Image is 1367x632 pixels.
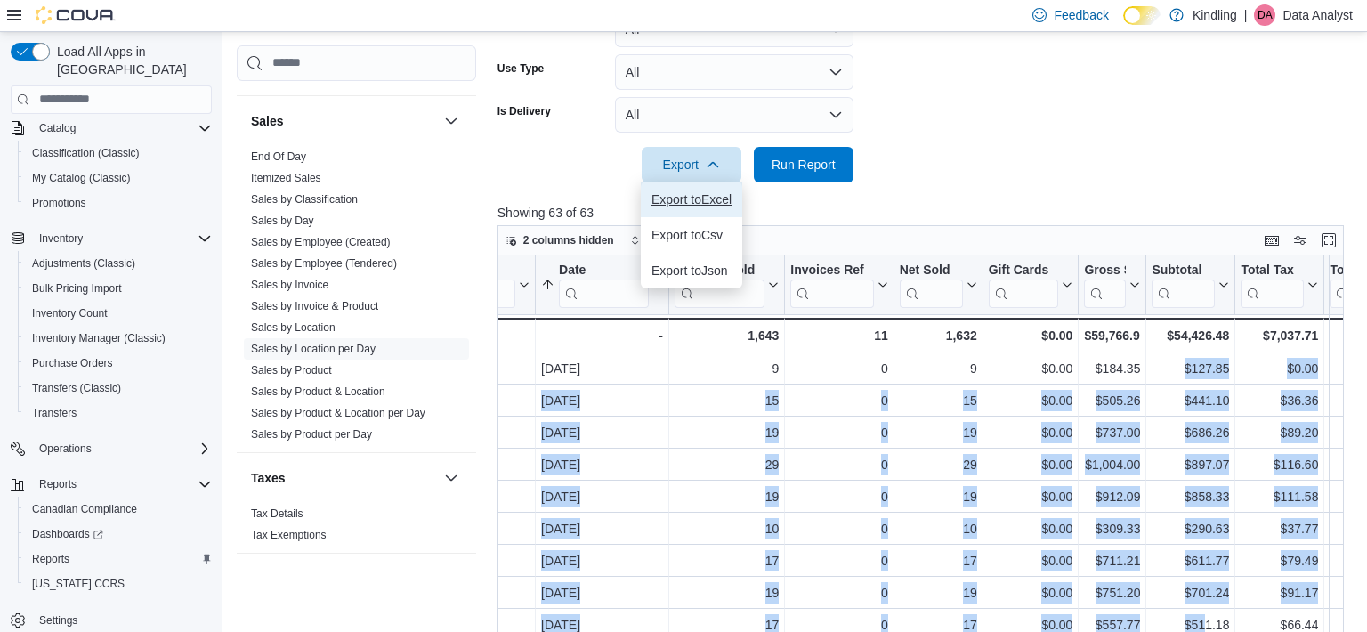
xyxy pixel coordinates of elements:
a: Itemized Sales [251,171,321,183]
button: Catalog [32,117,83,139]
span: Reports [32,474,212,495]
span: Sales by Product [251,362,332,377]
button: Promotions [18,190,219,215]
span: Dashboards [25,523,212,545]
div: [DATE] [541,422,663,443]
span: Washington CCRS [25,573,212,595]
button: Gross Sales [1084,262,1140,307]
img: Cova [36,6,116,24]
h3: Taxes [251,468,286,486]
div: [DATE] [541,358,663,379]
div: [DATE] [541,454,663,475]
span: Sales by Product per Day [251,426,372,441]
div: $36.36 [1241,390,1318,411]
button: Reports [32,474,84,495]
button: Keyboard shortcuts [1261,230,1282,251]
span: Dark Mode [1123,25,1124,26]
div: $505.26 [1084,390,1140,411]
span: Itemized Sales [251,170,321,184]
div: $0.00 [989,454,1073,475]
span: Promotions [25,192,212,214]
a: Sales by Invoice & Product [251,299,378,312]
span: Purchase Orders [25,352,212,374]
span: Tax Details [251,506,303,520]
a: Sales by Product & Location [251,385,385,397]
span: Tax Exemptions [251,527,327,541]
h3: Sales [251,111,284,129]
button: Invoices Sold [675,262,779,307]
div: $686.26 [1152,422,1229,443]
div: 15 [900,390,977,411]
span: Transfers [32,406,77,420]
div: 0 [790,518,887,539]
div: [STREET_ADDRESS] [358,454,530,475]
a: Sales by Product [251,363,332,376]
button: Date [541,262,663,307]
div: $1,004.00 [1084,454,1140,475]
div: [STREET_ADDRESS] [358,582,530,604]
div: $751.20 [1084,582,1140,604]
span: Transfers [25,402,212,424]
div: Gift Cards [989,262,1059,279]
div: 29 [675,454,779,475]
p: Showing 63 of 63 [497,204,1353,222]
div: 19 [900,422,977,443]
div: [STREET_ADDRESS] [358,390,530,411]
a: Inventory Count [25,303,115,324]
div: [DATE] [541,582,663,604]
span: Adjustments (Classic) [32,256,135,271]
div: Location [358,262,515,279]
div: 19 [675,582,779,604]
span: Settings [32,609,212,631]
div: $79.49 [1241,550,1318,571]
span: Inventory [39,231,83,246]
div: 19 [675,422,779,443]
span: Classification (Classic) [32,146,140,160]
span: Sales by Day [251,213,314,227]
span: My Catalog (Classic) [32,171,131,185]
div: Invoices Ref [790,262,873,279]
div: 19 [675,486,779,507]
div: [DATE] [541,518,663,539]
div: 10 [675,518,779,539]
button: Classification (Classic) [18,141,219,166]
div: Taxes [237,502,476,552]
div: Sales [237,145,476,451]
a: Sales by Employee (Created) [251,235,391,247]
button: [US_STATE] CCRS [18,571,219,596]
button: Canadian Compliance [18,497,219,522]
span: 2 columns hidden [523,233,614,247]
div: 17 [675,550,779,571]
span: Sales by Product & Location per Day [251,405,425,419]
div: $0.00 [989,390,1073,411]
span: Sales by Employee (Created) [251,234,391,248]
div: 0 [790,550,887,571]
button: Inventory Count [18,301,219,326]
a: Adjustments (Classic) [25,253,142,274]
a: Reports [25,548,77,570]
button: My Catalog (Classic) [18,166,219,190]
a: Canadian Compliance [25,498,144,520]
a: Dashboards [25,523,110,545]
button: Taxes [441,466,462,488]
div: $116.60 [1241,454,1318,475]
div: $91.17 [1241,582,1318,604]
span: Inventory Manager (Classic) [32,331,166,345]
a: Sales by Day [251,214,314,226]
div: - [541,325,663,346]
a: Settings [32,610,85,631]
span: Reports [32,552,69,566]
span: Sales by Location [251,320,336,334]
a: Sales by Employee (Tendered) [251,256,397,269]
button: Subtotal [1152,262,1229,307]
a: Classification (Classic) [25,142,147,164]
span: DA [1258,4,1273,26]
div: $711.21 [1084,550,1140,571]
div: [STREET_ADDRESS] [358,486,530,507]
span: Catalog [32,117,212,139]
div: 10 [900,518,977,539]
a: Purchase Orders [25,352,120,374]
div: $0.00 [989,486,1073,507]
div: 19 [900,486,977,507]
div: 19 [900,582,977,604]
